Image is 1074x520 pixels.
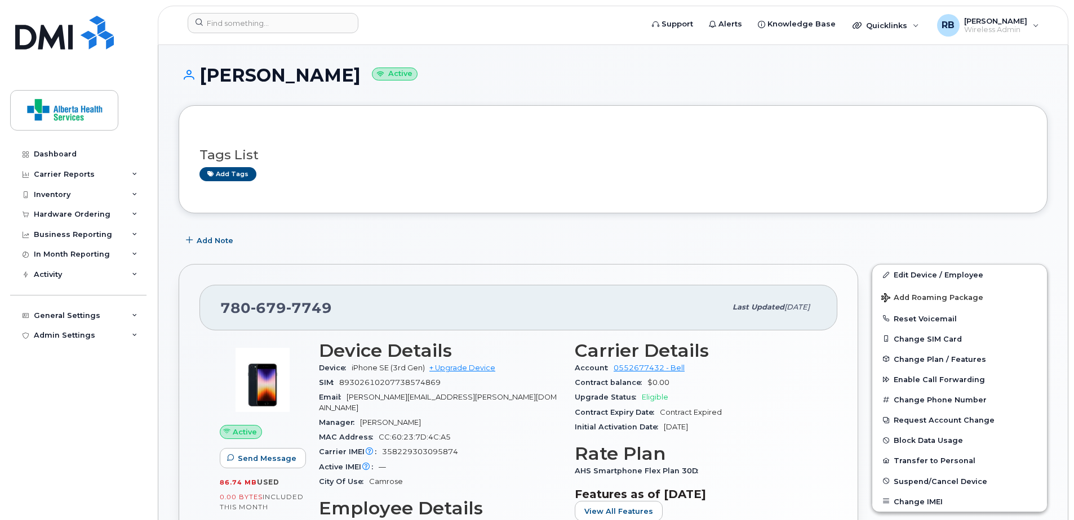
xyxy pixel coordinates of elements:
[872,471,1047,491] button: Suspend/Cancel Device
[872,389,1047,410] button: Change Phone Number
[575,487,817,501] h3: Features as of [DATE]
[238,453,296,464] span: Send Message
[220,493,263,501] span: 0.00 Bytes
[179,65,1048,85] h1: [PERSON_NAME]
[575,393,642,401] span: Upgrade Status
[339,378,441,387] span: 89302610207738574869
[894,477,987,485] span: Suspend/Cancel Device
[733,303,784,311] span: Last updated
[220,492,304,511] span: included this month
[872,410,1047,430] button: Request Account Change
[881,293,983,304] span: Add Roaming Package
[575,423,664,431] span: Initial Activation Date
[319,463,379,471] span: Active IMEI
[575,378,647,387] span: Contract balance
[872,285,1047,308] button: Add Roaming Package
[575,340,817,361] h3: Carrier Details
[319,364,352,372] span: Device
[319,393,347,401] span: Email
[872,349,1047,369] button: Change Plan / Features
[220,448,306,468] button: Send Message
[660,408,722,416] span: Contract Expired
[575,443,817,464] h3: Rate Plan
[220,299,332,316] span: 780
[197,235,233,246] span: Add Note
[575,408,660,416] span: Contract Expiry Date
[872,308,1047,329] button: Reset Voicemail
[614,364,685,372] a: 0552677432 - Bell
[429,364,495,372] a: + Upgrade Device
[382,447,458,456] span: 358229303095874
[220,478,257,486] span: 86.74 MB
[319,498,561,518] h3: Employee Details
[872,450,1047,470] button: Transfer to Personal
[894,375,985,384] span: Enable Call Forwarding
[647,378,669,387] span: $0.00
[584,506,653,517] span: View All Features
[179,230,243,250] button: Add Note
[319,378,339,387] span: SIM
[872,369,1047,389] button: Enable Call Forwarding
[872,329,1047,349] button: Change SIM Card
[379,433,451,441] span: CC:60:23:7D:4C:A5
[319,418,360,427] span: Manager
[319,340,561,361] h3: Device Details
[319,447,382,456] span: Carrier IMEI
[575,364,614,372] span: Account
[319,393,557,411] span: [PERSON_NAME][EMAIL_ADDRESS][PERSON_NAME][DOMAIN_NAME]
[199,167,256,181] a: Add tags
[199,148,1027,162] h3: Tags List
[372,68,418,80] small: Active
[664,423,688,431] span: [DATE]
[872,491,1047,512] button: Change IMEI
[319,477,369,486] span: City Of Use
[872,265,1047,285] a: Edit Device / Employee
[575,467,704,475] span: AHS Smartphone Flex Plan 30D
[894,355,986,363] span: Change Plan / Features
[251,299,286,316] span: 679
[257,478,279,486] span: used
[360,418,421,427] span: [PERSON_NAME]
[369,477,403,486] span: Camrose
[784,303,810,311] span: [DATE]
[642,393,668,401] span: Eligible
[319,433,379,441] span: MAC Address
[229,346,296,414] img: image20231002-3703462-1angbar.jpeg
[352,364,425,372] span: iPhone SE (3rd Gen)
[233,427,257,437] span: Active
[379,463,386,471] span: —
[872,430,1047,450] button: Block Data Usage
[286,299,332,316] span: 7749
